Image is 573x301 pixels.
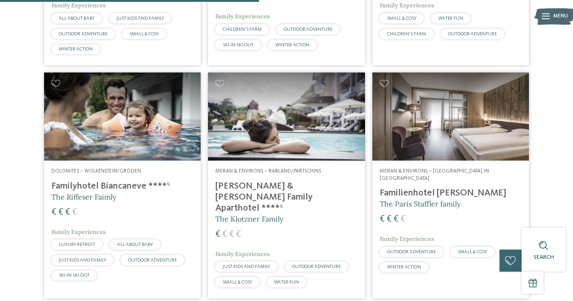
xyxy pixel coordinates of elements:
[380,1,434,9] span: Family Experiences
[223,264,270,269] span: JUST KIDS AND FAMILY
[387,16,416,21] span: SMALL & COSY
[51,208,56,217] span: €
[51,192,116,201] span: The Riffeser Faimly
[58,208,63,217] span: €
[284,27,332,32] span: OUTDOOR ADVENTURE
[51,1,106,9] span: Family Experiences
[215,214,283,223] span: The Klotzner Family
[223,43,253,47] span: SKI-IN SKI-OUT
[387,265,421,269] span: WINTER ACTION
[372,72,529,298] a: Looking for family hotels? Find the best ones here! Meran & Environs – [GEOGRAPHIC_DATA] in [GEOG...
[387,32,426,36] span: CHILDREN’S FARM
[51,228,106,236] span: Family Experiences
[380,215,385,224] span: €
[275,43,309,47] span: WINTER ACTION
[215,181,357,214] h4: [PERSON_NAME] & [PERSON_NAME] Family Aparthotel ****ˢ
[44,72,201,161] img: Looking for family hotels? Find the best ones here!
[128,258,177,262] span: OUTDOOR ADVENTURE
[448,32,497,36] span: OUTDOOR ADVENTURE
[215,230,220,239] span: €
[534,254,554,260] span: Search
[215,168,321,174] span: Meran & Environs – Rabland/Partschins
[387,215,392,224] span: €
[292,264,341,269] span: OUTDOOR ADVENTURE
[129,32,159,36] span: SMALL & COSY
[59,16,95,21] span: ALL ABOUT BABY
[222,230,227,239] span: €
[380,199,461,208] span: The Paris Staffler family
[229,230,234,239] span: €
[215,12,270,20] span: Family Experiences
[208,72,365,161] img: Looking for family hotels? Find the best ones here!
[117,16,164,21] span: JUST KIDS AND FAMILY
[59,258,106,262] span: JUST KIDS AND FAMILY
[59,242,95,247] span: LUXURY RETREAT
[380,235,434,243] span: Family Experiences
[59,32,107,36] span: OUTDOOR ADVENTURE
[117,242,153,247] span: ALL ABOUT BABY
[380,168,489,181] span: Meran & Environs – [GEOGRAPHIC_DATA] in [GEOGRAPHIC_DATA]
[393,215,399,224] span: €
[380,188,522,199] h4: Familienhotel [PERSON_NAME]
[372,72,529,161] img: Looking for family hotels? Find the best ones here!
[458,250,487,254] span: SMALL & COSY
[387,250,436,254] span: OUTDOOR ADVENTURE
[438,16,463,21] span: WATER FUN
[65,208,70,217] span: €
[51,181,193,192] h4: Familyhotel Biancaneve ****ˢ
[51,168,141,174] span: Dolomites – Wolkenstein/Gröden
[72,208,77,217] span: €
[44,72,201,298] a: Looking for family hotels? Find the best ones here! Dolomites – Wolkenstein/Gröden Familyhotel Bi...
[59,273,90,278] span: SKI-IN SKI-OUT
[274,280,299,284] span: WATER FUN
[400,215,405,224] span: €
[208,72,365,298] a: Looking for family hotels? Find the best ones here! Meran & Environs – Rabland/Partschins [PERSON...
[59,47,93,51] span: WINTER ACTION
[223,280,252,284] span: SMALL & COSY
[215,250,270,258] span: Family Experiences
[236,230,241,239] span: €
[223,27,262,32] span: CHILDREN’S FARM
